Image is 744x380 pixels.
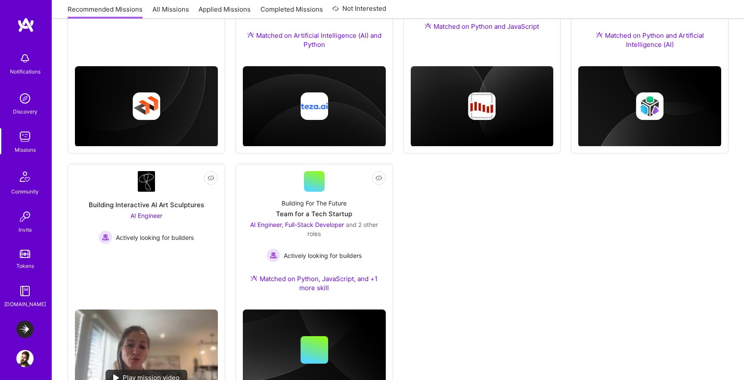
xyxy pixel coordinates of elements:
[247,31,254,38] img: Ateam Purple Icon
[13,107,37,116] div: Discovery
[267,248,280,262] img: Actively looking for builders
[375,175,382,181] i: icon EyeClosed
[16,282,34,300] img: guide book
[16,90,34,107] img: discovery
[250,221,344,228] span: AI Engineer, Full-Stack Developer
[16,50,34,67] img: bell
[133,92,160,120] img: Company logo
[17,17,34,33] img: logo
[282,199,347,208] div: Building For The Future
[75,171,218,303] a: Company LogoBuilding Interactive AI Art SculpturesAI Engineer Actively looking for buildersActive...
[243,31,386,49] div: Matched on Artificial Intelligence (AI) and Python
[208,175,214,181] i: icon EyeClosed
[138,171,155,192] img: Company Logo
[411,66,554,147] img: cover
[4,300,46,309] div: [DOMAIN_NAME]
[198,5,251,19] a: Applied Missions
[425,22,431,29] img: Ateam Purple Icon
[243,66,386,147] img: cover
[20,250,30,258] img: tokens
[243,171,386,303] a: Building For The FutureTeam for a Tech StartupAI Engineer, Full-Stack Developer and 2 other roles...
[89,200,204,209] div: Building Interactive AI Art Sculptures
[16,350,34,367] img: User Avatar
[468,92,496,120] img: Company logo
[75,66,218,147] img: cover
[636,92,663,120] img: Company logo
[152,5,189,19] a: All Missions
[16,128,34,145] img: teamwork
[16,208,34,225] img: Invite
[578,31,721,49] div: Matched on Python and Artificial Intelligence (AI)
[14,321,36,338] a: LaunchDarkly: Experimentation Delivery Team
[68,5,143,19] a: Recommended Missions
[19,225,32,234] div: Invite
[16,321,34,338] img: LaunchDarkly: Experimentation Delivery Team
[99,230,112,244] img: Actively looking for builders
[260,5,323,19] a: Completed Missions
[14,350,36,367] a: User Avatar
[596,31,603,38] img: Ateam Purple Icon
[276,209,352,218] div: Team for a Tech Startup
[243,274,386,292] div: Matched on Python, JavaScript, and +1 more skill
[332,3,386,19] a: Not Interested
[251,275,257,282] img: Ateam Purple Icon
[15,145,36,154] div: Missions
[301,92,328,120] img: Company logo
[16,261,34,270] div: Tokens
[578,66,721,147] img: cover
[425,22,539,31] div: Matched on Python and JavaScript
[284,251,362,260] span: Actively looking for builders
[11,187,39,196] div: Community
[15,166,35,187] img: Community
[10,67,40,76] div: Notifications
[130,212,162,219] span: AI Engineer
[116,233,194,242] span: Actively looking for builders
